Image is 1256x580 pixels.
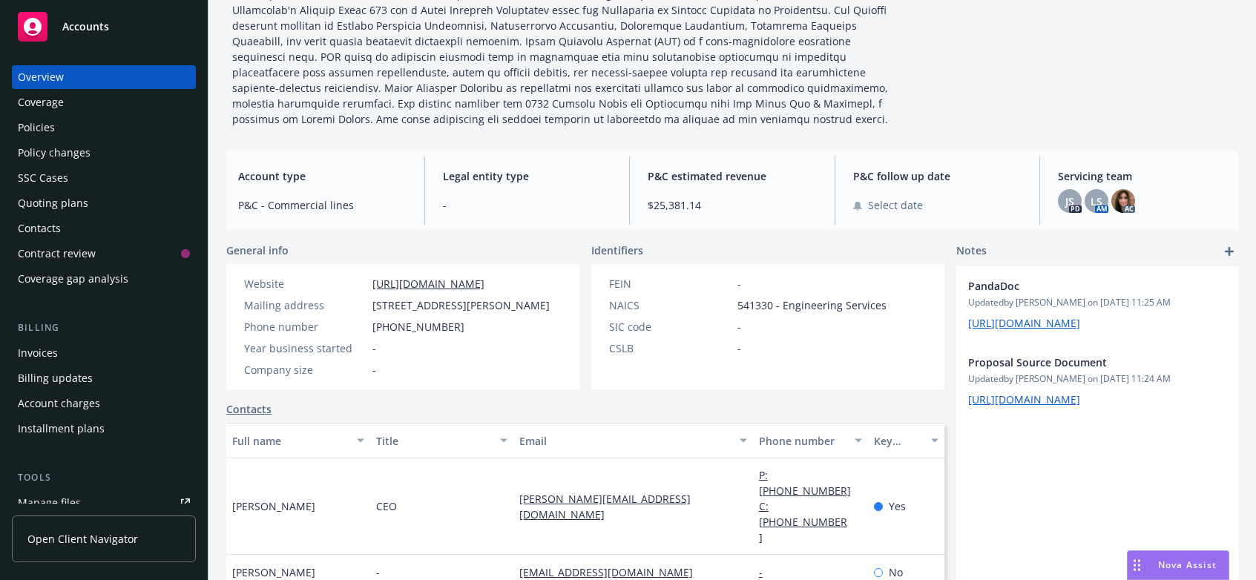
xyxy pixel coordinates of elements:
span: - [372,362,376,378]
a: Account charges [12,392,196,415]
div: NAICS [609,297,731,313]
span: [PERSON_NAME] [232,498,315,514]
a: Contract review [12,242,196,266]
a: [URL][DOMAIN_NAME] [372,277,484,291]
span: Accounts [62,21,109,33]
span: Identifiers [591,243,643,258]
div: Title [376,433,492,449]
div: Tools [12,470,196,485]
button: Title [370,423,514,458]
span: CEO [376,498,397,514]
a: [URL][DOMAIN_NAME] [968,316,1080,330]
div: Contacts [18,217,61,240]
a: Policies [12,116,196,139]
a: [EMAIL_ADDRESS][DOMAIN_NAME] [519,565,705,579]
span: Account type [238,168,407,184]
div: CSLB [609,340,731,356]
span: [STREET_ADDRESS][PERSON_NAME] [372,297,550,313]
span: P&C estimated revenue [648,168,816,184]
a: Quoting plans [12,191,196,215]
button: Email [513,423,753,458]
button: Phone number [753,423,868,458]
span: Open Client Navigator [27,531,138,547]
div: Year business started [244,340,366,356]
button: Key contact [868,423,944,458]
div: Billing updates [18,366,93,390]
span: Legal entity type [443,168,611,184]
div: Quoting plans [18,191,88,215]
span: Notes [956,243,987,260]
div: Billing [12,320,196,335]
span: - [376,564,380,580]
span: Updated by [PERSON_NAME] on [DATE] 11:24 AM [968,372,1226,386]
span: Yes [889,498,906,514]
div: Email [519,433,731,449]
a: Manage files [12,491,196,515]
a: [PERSON_NAME][EMAIL_ADDRESS][DOMAIN_NAME] [519,492,691,521]
a: add [1220,243,1238,260]
img: photo [1111,189,1135,213]
span: Nova Assist [1158,558,1217,571]
div: Key contact [874,433,922,449]
span: $25,381.14 [648,197,816,213]
span: No [889,564,903,580]
div: Coverage gap analysis [18,267,128,291]
div: Invoices [18,341,58,365]
div: PandaDocUpdatedby [PERSON_NAME] on [DATE] 11:25 AM[URL][DOMAIN_NAME] [956,266,1238,343]
div: Contract review [18,242,96,266]
a: Coverage gap analysis [12,267,196,291]
a: Invoices [12,341,196,365]
span: - [737,319,741,335]
span: [PERSON_NAME] [232,564,315,580]
span: JS [1065,194,1074,209]
span: P&C follow up date [853,168,1022,184]
span: LS [1091,194,1102,209]
div: Overview [18,65,64,89]
div: Company size [244,362,366,378]
a: Policy changes [12,141,196,165]
button: Nova Assist [1127,550,1229,580]
a: Installment plans [12,417,196,441]
div: SIC code [609,319,731,335]
div: Account charges [18,392,100,415]
a: Coverage [12,90,196,114]
div: Manage files [18,491,81,515]
a: Billing updates [12,366,196,390]
div: Installment plans [18,417,105,441]
span: - [737,340,741,356]
span: General info [226,243,289,258]
a: [URL][DOMAIN_NAME] [968,392,1080,406]
span: - [443,197,611,213]
div: Policy changes [18,141,91,165]
span: Updated by [PERSON_NAME] on [DATE] 11:25 AM [968,296,1226,309]
span: PandaDoc [968,278,1188,294]
div: Website [244,276,366,291]
span: Servicing team [1058,168,1226,184]
div: Drag to move [1128,551,1146,579]
div: Phone number [759,433,846,449]
span: P&C - Commercial lines [238,197,407,213]
span: [PHONE_NUMBER] [372,319,464,335]
span: Proposal Source Document [968,355,1188,370]
div: Proposal Source DocumentUpdatedby [PERSON_NAME] on [DATE] 11:24 AM[URL][DOMAIN_NAME] [956,343,1238,419]
span: - [737,276,741,291]
span: 541330 - Engineering Services [737,297,887,313]
a: - [759,565,775,579]
div: Phone number [244,319,366,335]
a: Contacts [12,217,196,240]
a: Accounts [12,6,196,47]
div: SSC Cases [18,166,68,190]
div: Policies [18,116,55,139]
a: SSC Cases [12,166,196,190]
a: P: [PHONE_NUMBER] C:[PHONE_NUMBER] [759,468,851,544]
div: Full name [232,433,348,449]
div: Mailing address [244,297,366,313]
span: - [372,340,376,356]
div: Coverage [18,90,64,114]
a: Overview [12,65,196,89]
div: FEIN [609,276,731,291]
a: Contacts [226,401,272,417]
span: Select date [868,197,923,213]
button: Full name [226,423,370,458]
